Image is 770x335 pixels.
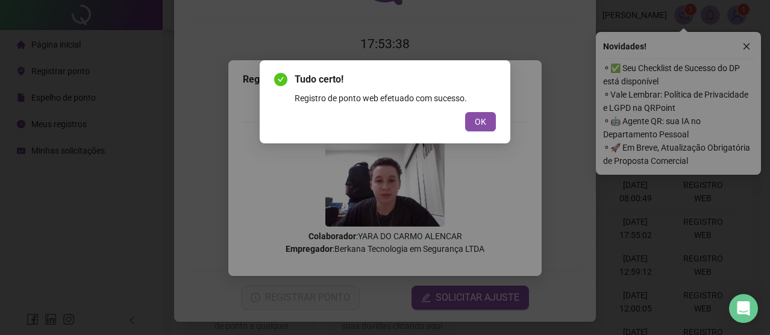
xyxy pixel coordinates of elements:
span: Tudo certo! [295,72,496,87]
button: OK [465,112,496,131]
div: Open Intercom Messenger [729,294,758,323]
span: check-circle [274,73,287,86]
span: OK [475,115,486,128]
div: Registro de ponto web efetuado com sucesso. [295,92,496,105]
